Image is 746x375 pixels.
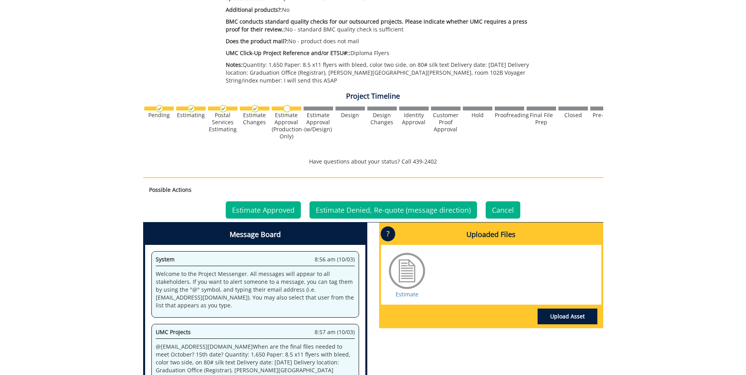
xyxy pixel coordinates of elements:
[156,270,355,309] p: Welcome to the Project Messenger. All messages will appear to all stakeholders. If you want to al...
[156,328,191,336] span: UMC Projects
[315,256,355,263] span: 8:56 am (10/03)
[143,158,603,165] p: Have questions about your status? Call 439-2402
[226,6,282,13] span: Additional products?:
[558,112,588,119] div: Closed
[226,49,350,57] span: UMC Click-Up Project Reference and/or ETSU#::
[335,112,365,119] div: Design
[208,112,238,133] div: Postal Services Estimating
[144,112,174,119] div: Pending
[226,6,534,14] p: No
[156,256,175,263] span: System
[399,112,429,126] div: Identity Approval
[226,37,534,45] p: No - product does not mail
[309,201,477,219] a: Estimate Denied, Re-quote (message direction)
[149,186,192,193] strong: Possible Actions
[527,112,556,126] div: Final File Prep
[381,226,395,241] p: ?
[272,112,301,140] div: Estimate Approval (Production-Only)
[156,105,163,112] img: checkmark
[219,105,227,112] img: checkmark
[381,224,601,245] h4: Uploaded Files
[486,201,520,219] a: Cancel
[590,112,620,119] div: Pre-Press
[226,37,288,45] span: Does the product mail?:
[240,112,269,126] div: Estimate Changes
[463,112,492,119] div: Hold
[226,18,534,33] p: No - standard BMC quality check is sufficient
[145,224,365,245] h4: Message Board
[226,61,243,68] span: Notes:
[176,112,206,119] div: Estimating
[283,105,291,112] img: no
[226,49,534,57] p: Diploma Flyers
[226,61,534,85] p: Quantity: 1,650 Paper: 8.5 x11 flyers with bleed, color two side, on 80# silk text Delivery date:...
[251,105,259,112] img: checkmark
[315,328,355,336] span: 8:57 am (10/03)
[143,92,603,100] h4: Project Timeline
[367,112,397,126] div: Design Changes
[226,18,527,33] span: BMC conducts standard quality checks for our outsourced projects. Please indicate whether UMC req...
[226,201,301,219] a: Estimate Approved
[495,112,524,119] div: Proofreading
[431,112,460,133] div: Customer Proof Approval
[304,112,333,133] div: Estimate Approval (w/Design)
[538,309,597,324] a: Upload Asset
[396,290,418,298] a: Estimate
[188,105,195,112] img: checkmark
